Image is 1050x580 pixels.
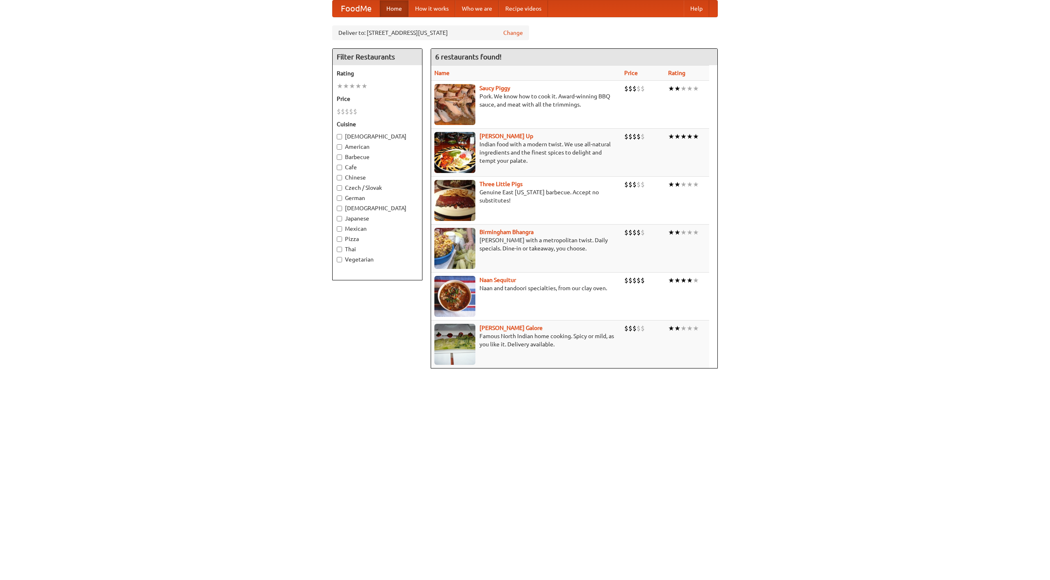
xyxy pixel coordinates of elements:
[628,180,632,189] li: $
[693,324,699,333] li: ★
[380,0,409,17] a: Home
[624,132,628,141] li: $
[434,236,618,252] p: [PERSON_NAME] with a metropolitan twist. Daily specials. Dine-in or takeaway, you choose.
[337,225,418,233] label: Mexican
[337,153,418,161] label: Barbecue
[624,324,628,333] li: $
[479,85,510,91] a: Saucy Piggy
[434,188,618,205] p: Genuine East [US_STATE] barbecue. Accept no substitutes!
[479,277,516,283] a: Naan Sequitur
[434,228,475,269] img: bhangra.jpg
[455,0,499,17] a: Who we are
[337,165,342,170] input: Cafe
[628,84,632,93] li: $
[637,276,641,285] li: $
[693,180,699,189] li: ★
[337,257,342,262] input: Vegetarian
[632,228,637,237] li: $
[345,107,349,116] li: $
[628,228,632,237] li: $
[641,180,645,189] li: $
[680,132,687,141] li: ★
[687,276,693,285] li: ★
[337,247,342,252] input: Thai
[337,194,418,202] label: German
[337,143,418,151] label: American
[687,324,693,333] li: ★
[337,82,343,91] li: ★
[434,324,475,365] img: currygalore.jpg
[637,180,641,189] li: $
[674,84,680,93] li: ★
[332,25,529,40] div: Deliver to: [STREET_ADDRESS][US_STATE]
[337,173,418,182] label: Chinese
[680,324,687,333] li: ★
[680,228,687,237] li: ★
[337,204,418,212] label: [DEMOGRAPHIC_DATA]
[434,332,618,348] p: Famous North Indian home cooking. Spicy or mild, as you like it. Delivery available.
[337,255,418,264] label: Vegetarian
[637,324,641,333] li: $
[628,276,632,285] li: $
[687,132,693,141] li: ★
[674,228,680,237] li: ★
[680,180,687,189] li: ★
[337,163,418,171] label: Cafe
[479,325,543,331] a: [PERSON_NAME] Galore
[337,196,342,201] input: German
[632,324,637,333] li: $
[641,132,645,141] li: $
[343,82,349,91] li: ★
[624,70,638,76] a: Price
[668,70,685,76] a: Rating
[435,53,502,61] ng-pluralize: 6 restaurants found!
[499,0,548,17] a: Recipe videos
[674,132,680,141] li: ★
[687,84,693,93] li: ★
[628,132,632,141] li: $
[337,175,342,180] input: Chinese
[337,69,418,77] h5: Rating
[434,276,475,317] img: naansequitur.jpg
[479,133,533,139] b: [PERSON_NAME] Up
[337,237,342,242] input: Pizza
[337,185,342,191] input: Czech / Slovak
[674,276,680,285] li: ★
[479,229,534,235] a: Birmingham Bhangra
[337,95,418,103] h5: Price
[668,132,674,141] li: ★
[668,84,674,93] li: ★
[624,84,628,93] li: $
[503,29,523,37] a: Change
[624,180,628,189] li: $
[680,276,687,285] li: ★
[479,181,523,187] a: Three Little Pigs
[693,276,699,285] li: ★
[637,228,641,237] li: $
[337,144,342,150] input: American
[632,84,637,93] li: $
[668,324,674,333] li: ★
[641,324,645,333] li: $
[628,324,632,333] li: $
[337,132,418,141] label: [DEMOGRAPHIC_DATA]
[624,228,628,237] li: $
[687,180,693,189] li: ★
[337,226,342,232] input: Mexican
[361,82,367,91] li: ★
[337,120,418,128] h5: Cuisine
[624,276,628,285] li: $
[674,324,680,333] li: ★
[693,228,699,237] li: ★
[641,228,645,237] li: $
[337,184,418,192] label: Czech / Slovak
[674,180,680,189] li: ★
[353,107,357,116] li: $
[434,84,475,125] img: saucy.jpg
[337,107,341,116] li: $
